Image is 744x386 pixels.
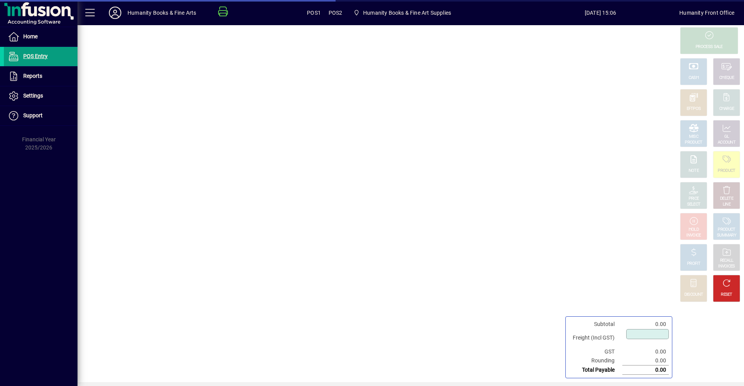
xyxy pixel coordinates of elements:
span: POS2 [329,7,343,19]
div: HOLD [689,227,699,233]
div: INVOICES [718,264,735,269]
span: POS1 [307,7,321,19]
span: Home [23,33,38,39]
div: RECALL [720,258,734,264]
a: Reports [4,67,77,86]
div: PROFIT [687,261,700,267]
div: RESET [721,292,732,298]
a: Support [4,106,77,125]
div: Humanity Front Office [679,7,734,19]
td: Freight (Incl GST) [569,329,622,347]
div: PROCESS SALE [696,44,723,50]
td: 0.00 [622,320,669,329]
div: LINE [723,202,730,208]
div: PRODUCT [718,227,735,233]
div: NOTE [689,168,699,174]
div: DELETE [720,196,733,202]
div: PRICE [689,196,699,202]
a: Home [4,27,77,46]
div: GL [724,134,729,140]
div: Humanity Books & Fine Arts [127,7,196,19]
td: Rounding [569,356,622,365]
div: DISCOUNT [684,292,703,298]
div: INVOICE [686,233,701,238]
div: CHEQUE [719,75,734,81]
span: [DATE] 15:06 [521,7,679,19]
div: PRODUCT [685,140,702,146]
a: Settings [4,86,77,106]
td: Total Payable [569,365,622,375]
td: GST [569,347,622,356]
td: 0.00 [622,347,669,356]
td: 0.00 [622,356,669,365]
td: Subtotal [569,320,622,329]
td: 0.00 [622,365,669,375]
button: Profile [103,6,127,20]
span: Humanity Books & Fine Art Supplies [363,7,451,19]
span: Settings [23,93,43,99]
span: Support [23,112,43,118]
div: MISC [689,134,698,140]
div: PRODUCT [718,168,735,174]
div: SUMMARY [717,233,736,238]
div: EFTPOS [687,106,701,112]
span: Humanity Books & Fine Art Supplies [350,6,454,20]
div: ACCOUNT [718,140,735,146]
div: SELECT [687,202,701,208]
div: CASH [689,75,699,81]
span: POS Entry [23,53,48,59]
div: CHARGE [719,106,734,112]
span: Reports [23,73,42,79]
